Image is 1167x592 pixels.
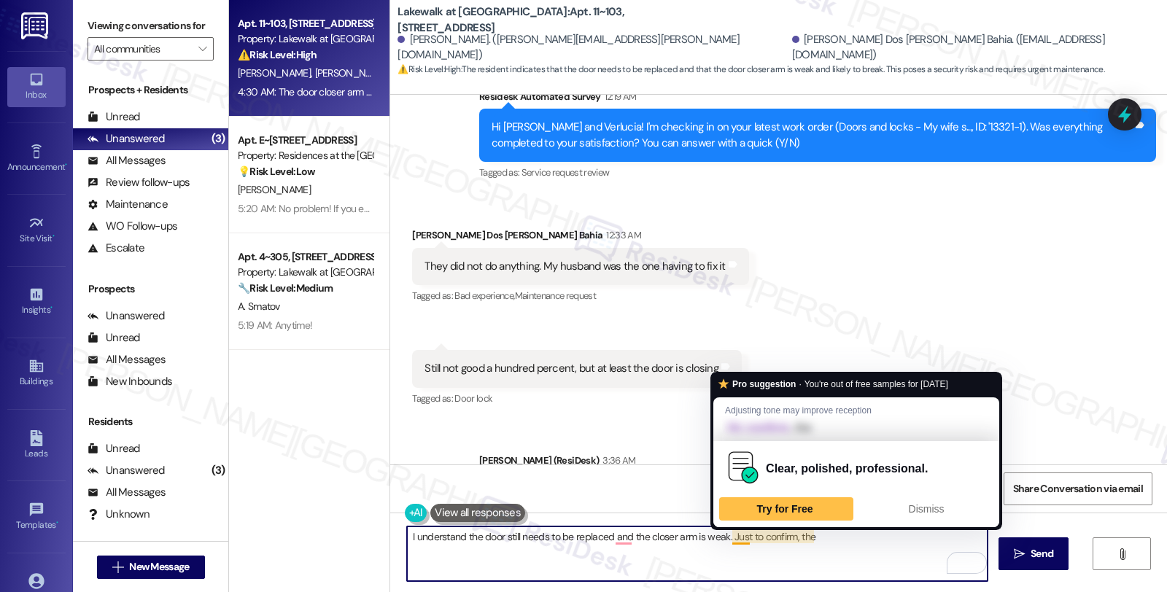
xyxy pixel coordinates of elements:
[398,32,788,63] div: [PERSON_NAME]. ([PERSON_NAME][EMAIL_ADDRESS][PERSON_NAME][DOMAIN_NAME])
[238,85,516,98] div: 4:30 AM: The door closer arm is weak and will probably break off.
[7,354,66,393] a: Buildings
[7,497,66,537] a: Templates •
[1014,548,1025,560] i: 
[238,66,315,79] span: [PERSON_NAME]
[315,66,508,79] span: [PERSON_NAME] Dos [PERSON_NAME] Bahia
[7,211,66,250] a: Site Visit •
[88,197,168,212] div: Maintenance
[602,227,641,243] div: 12:33 AM
[238,16,373,31] div: Apt. 11~103, [STREET_ADDRESS]
[1013,481,1143,496] span: Share Conversation via email
[7,67,66,106] a: Inbox
[53,231,55,241] span: •
[238,300,280,313] span: A. Smatov
[88,241,144,256] div: Escalate
[7,426,66,465] a: Leads
[412,388,742,409] div: Tagged as:
[238,165,315,178] strong: 💡 Risk Level: Low
[1031,546,1053,561] span: Send
[88,507,150,522] div: Unknown
[88,330,140,346] div: Unread
[21,12,51,39] img: ResiDesk Logo
[601,89,637,104] div: 12:19 AM
[88,374,172,389] div: New Inbounds
[454,392,492,405] span: Door lock
[238,183,311,196] span: [PERSON_NAME]
[88,153,166,168] div: All Messages
[73,82,228,98] div: Prospects + Residents
[238,48,317,61] strong: ⚠️ Risk Level: High
[50,303,53,313] span: •
[1117,548,1128,560] i: 
[238,133,373,148] div: Apt. E~[STREET_ADDRESS]
[398,4,689,36] b: Lakewalk at [GEOGRAPHIC_DATA]: Apt. 11~103, [STREET_ADDRESS]
[479,162,1156,183] div: Tagged as:
[112,561,123,573] i: 
[88,485,166,500] div: All Messages
[88,352,166,367] div: All Messages
[238,31,373,47] div: Property: Lakewalk at [GEOGRAPHIC_DATA]
[88,441,140,456] div: Unread
[599,453,635,468] div: 3:36 AM
[208,459,229,482] div: (3)
[65,160,67,170] span: •
[94,37,190,61] input: All communities
[412,227,748,248] div: [PERSON_NAME] Dos [PERSON_NAME] Bahia
[88,109,140,125] div: Unread
[208,128,229,150] div: (3)
[412,285,748,306] div: Tagged as:
[407,526,988,581] textarea: To enrich screen reader interactions, please activate Accessibility in Grammarly extension settings
[479,453,1156,473] div: [PERSON_NAME] (ResiDesk)
[238,249,373,265] div: Apt. 4~305, [STREET_ADDRESS]
[515,289,597,302] span: Maintenance request
[492,120,1133,151] div: Hi [PERSON_NAME] and Verlucia! I'm checking in on your latest work order (Doors and locks - My wi...
[792,32,1156,63] div: [PERSON_NAME] Dos [PERSON_NAME] Bahia. ([EMAIL_ADDRESS][DOMAIN_NAME])
[73,414,228,429] div: Residents
[398,63,460,75] strong: ⚠️ Risk Level: High
[238,265,373,280] div: Property: Lakewalk at [GEOGRAPHIC_DATA]
[454,289,514,302] span: Bad experience ,
[479,89,1156,109] div: Residesk Automated Survey
[198,43,206,55] i: 
[999,537,1069,570] button: Send
[88,175,190,190] div: Review follow-ups
[88,463,165,478] div: Unanswered
[88,219,177,234] div: WO Follow-ups
[522,166,610,179] span: Service request review
[97,556,205,579] button: New Message
[88,308,165,324] div: Unanswered
[424,259,725,274] div: They did not do anything. My husband was the one having to fix it
[88,131,165,147] div: Unanswered
[238,148,373,163] div: Property: Residences at the [GEOGRAPHIC_DATA]
[238,281,333,295] strong: 🔧 Risk Level: Medium
[238,319,312,332] div: 5:19 AM: Anytime!
[398,62,1104,77] span: : The resident indicates that the door needs to be replaced and that the door closer arm is weak ...
[238,202,748,215] div: 5:20 AM: No problem! If you ever need anything in the future, please don't hesitate to reach out....
[7,282,66,322] a: Insights •
[424,361,718,376] div: Still not good a hundred percent, but at least the door is closing
[1004,472,1152,505] button: Share Conversation via email
[88,15,214,37] label: Viewing conversations for
[129,559,189,575] span: New Message
[56,518,58,528] span: •
[73,281,228,297] div: Prospects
